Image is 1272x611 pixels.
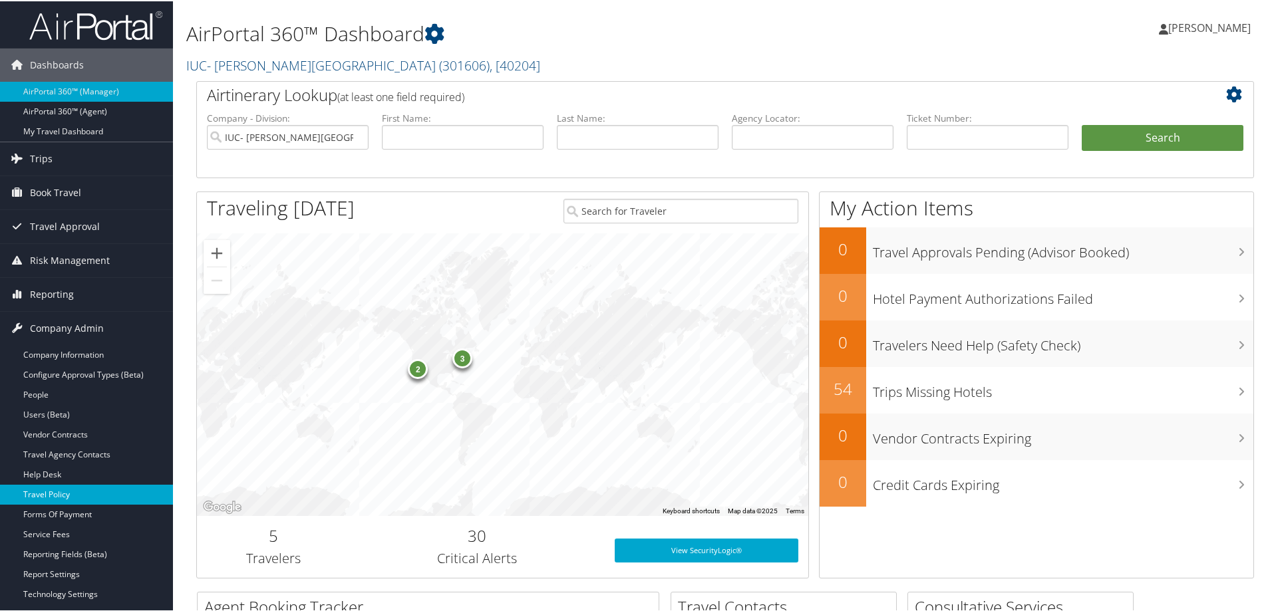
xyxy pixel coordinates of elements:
h3: Trips Missing Hotels [873,375,1253,400]
h3: Hotel Payment Authorizations Failed [873,282,1253,307]
a: [PERSON_NAME] [1159,7,1264,47]
a: 0Credit Cards Expiring [820,459,1253,505]
button: Zoom in [204,239,230,265]
h2: 0 [820,469,866,492]
button: Keyboard shortcuts [663,505,720,515]
h3: Travelers Need Help (Safety Check) [873,328,1253,354]
span: ( 301606 ) [439,55,490,73]
h1: Traveling [DATE] [207,193,355,221]
img: Google [200,497,244,515]
label: Agency Locator: [732,110,893,124]
h1: My Action Items [820,193,1253,221]
h2: 0 [820,283,866,306]
a: 0Hotel Payment Authorizations Failed [820,273,1253,319]
span: Map data ©2025 [728,506,778,513]
a: Terms (opens in new tab) [786,506,804,513]
label: Company - Division: [207,110,369,124]
h3: Vendor Contracts Expiring [873,422,1253,447]
span: Book Travel [30,175,81,208]
span: Dashboards [30,47,84,80]
a: 0Travel Approvals Pending (Advisor Booked) [820,226,1253,273]
h1: AirPortal 360™ Dashboard [186,19,905,47]
a: Open this area in Google Maps (opens a new window) [200,497,244,515]
h2: 54 [820,376,866,399]
a: IUC- [PERSON_NAME][GEOGRAPHIC_DATA] [186,55,540,73]
h2: 0 [820,237,866,259]
a: 0Travelers Need Help (Safety Check) [820,319,1253,366]
h3: Credit Cards Expiring [873,468,1253,493]
input: Search for Traveler [563,197,798,222]
a: 54Trips Missing Hotels [820,366,1253,412]
h2: 5 [207,523,340,546]
h2: 0 [820,330,866,352]
div: 2 [408,358,428,378]
span: Reporting [30,277,74,310]
span: Company Admin [30,310,104,344]
label: First Name: [382,110,544,124]
span: , [ 40204 ] [490,55,540,73]
button: Zoom out [204,266,230,293]
h2: 0 [820,423,866,445]
div: 3 [452,347,472,367]
h3: Travel Approvals Pending (Advisor Booked) [873,235,1253,261]
img: airportal-logo.png [29,9,162,40]
h2: 30 [360,523,595,546]
span: Trips [30,141,53,174]
span: Travel Approval [30,209,100,242]
span: (at least one field required) [337,88,464,103]
label: Ticket Number: [907,110,1068,124]
h3: Travelers [207,548,340,566]
button: Search [1082,124,1243,150]
span: [PERSON_NAME] [1168,19,1251,34]
a: 0Vendor Contracts Expiring [820,412,1253,459]
h2: Airtinerary Lookup [207,82,1156,105]
span: Risk Management [30,243,110,276]
a: View SecurityLogic® [615,537,798,561]
label: Last Name: [557,110,718,124]
h3: Critical Alerts [360,548,595,566]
